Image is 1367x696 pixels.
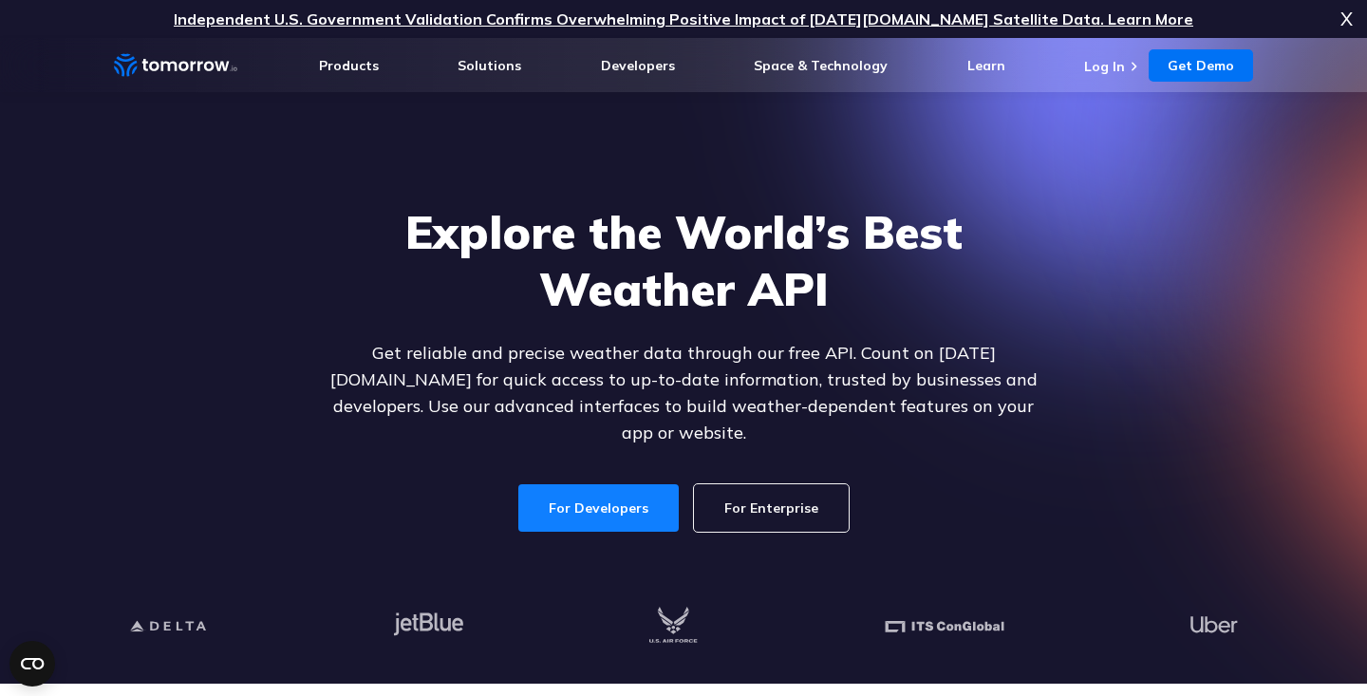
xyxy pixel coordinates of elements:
h1: Explore the World’s Best Weather API [317,203,1050,317]
a: Developers [601,57,675,74]
a: Home link [114,51,237,80]
a: Solutions [458,57,521,74]
a: Get Demo [1149,49,1253,82]
a: For Enterprise [694,484,849,532]
a: Log In [1084,58,1125,75]
p: Get reliable and precise weather data through our free API. Count on [DATE][DOMAIN_NAME] for quic... [317,340,1050,446]
a: Learn [967,57,1005,74]
a: Products [319,57,379,74]
a: Space & Technology [754,57,888,74]
a: For Developers [518,484,679,532]
button: Open CMP widget [9,641,55,687]
a: Independent U.S. Government Validation Confirms Overwhelming Positive Impact of [DATE][DOMAIN_NAM... [174,9,1193,28]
